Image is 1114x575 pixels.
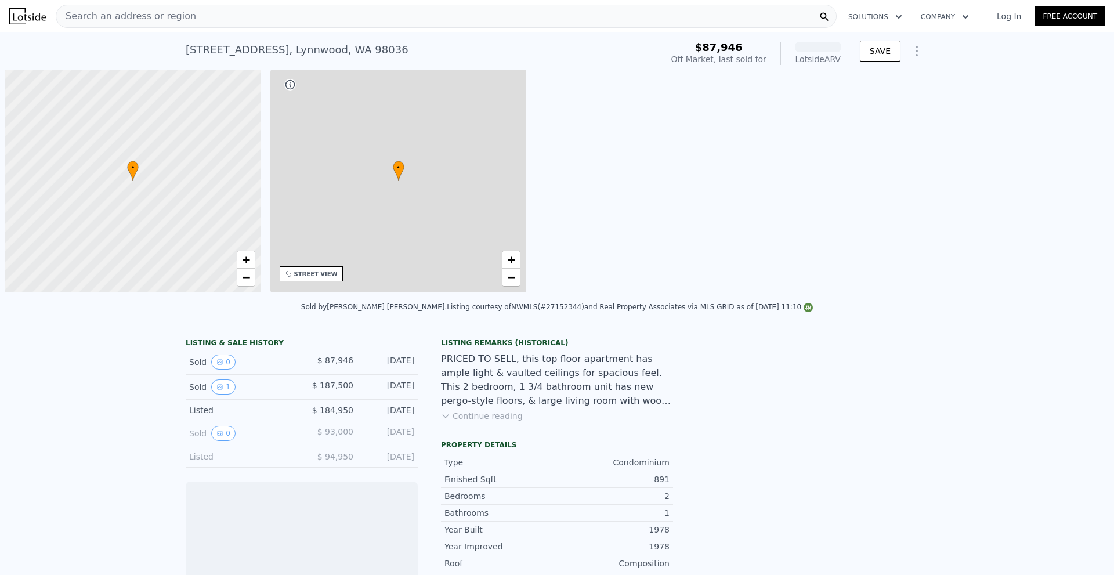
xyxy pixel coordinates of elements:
span: + [508,252,515,267]
button: Solutions [839,6,912,27]
span: − [508,270,515,284]
div: 1978 [557,541,670,552]
button: Company [912,6,978,27]
button: Continue reading [441,410,523,422]
div: Lotside ARV [795,53,841,65]
div: Sold [189,379,292,395]
div: [DATE] [363,404,414,416]
div: Bedrooms [444,490,557,502]
div: Listed [189,451,292,462]
div: Sold [189,355,292,370]
div: Roof [444,558,557,569]
div: 1978 [557,524,670,536]
div: [DATE] [363,355,414,370]
div: Property details [441,440,673,450]
div: Finished Sqft [444,473,557,485]
div: Composition [557,558,670,569]
div: [STREET_ADDRESS] , Lynnwood , WA 98036 [186,42,408,58]
div: Sold by [PERSON_NAME] [PERSON_NAME] . [301,303,447,311]
span: − [242,270,249,284]
span: $87,946 [695,41,743,53]
div: Off Market, last sold for [671,53,766,65]
div: LISTING & SALE HISTORY [186,338,418,350]
button: View historical data [211,355,236,370]
a: Log In [983,10,1035,22]
span: • [127,162,139,173]
div: • [393,161,404,181]
div: Listed [189,404,292,416]
div: 891 [557,473,670,485]
a: Free Account [1035,6,1105,26]
span: $ 94,950 [317,452,353,461]
span: $ 87,946 [317,356,353,365]
div: Year Built [444,524,557,536]
div: • [127,161,139,181]
span: Search an address or region [56,9,196,23]
div: Condominium [557,457,670,468]
img: NWMLS Logo [804,303,813,312]
span: • [393,162,404,173]
a: Zoom in [237,251,255,269]
div: STREET VIEW [294,270,338,279]
img: Lotside [9,8,46,24]
div: Bathrooms [444,507,557,519]
span: + [242,252,249,267]
a: Zoom in [502,251,520,269]
button: SAVE [860,41,900,62]
button: Show Options [905,39,928,63]
div: 1 [557,507,670,519]
div: Sold [189,426,292,441]
button: View historical data [211,379,236,395]
a: Zoom out [237,269,255,286]
div: Type [444,457,557,468]
span: $ 187,500 [312,381,353,390]
div: Listing Remarks (Historical) [441,338,673,348]
div: Listing courtesy of NWMLS (#27152344) and Real Property Associates via MLS GRID as of [DATE] 11:10 [447,303,813,311]
div: [DATE] [363,379,414,395]
div: [DATE] [363,426,414,441]
div: [DATE] [363,451,414,462]
button: View historical data [211,426,236,441]
div: PRICED TO SELL, this top floor apartment has ample light & vaulted ceilings for spacious feel. Th... [441,352,673,408]
span: $ 184,950 [312,406,353,415]
a: Zoom out [502,269,520,286]
span: $ 93,000 [317,427,353,436]
div: 2 [557,490,670,502]
div: Year Improved [444,541,557,552]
